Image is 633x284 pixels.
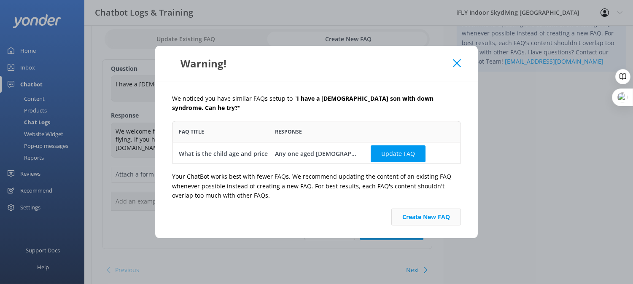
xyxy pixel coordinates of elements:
[172,94,461,113] p: We noticed you have similar FAQs setup to " "
[172,142,461,165] div: row
[179,128,204,136] span: FAQ Title
[179,149,268,158] div: What is the child age and price
[172,142,461,163] div: grid
[453,59,461,67] button: Close
[172,94,434,112] b: I have a [DEMOGRAPHIC_DATA] son with down syndrome. Can he try?
[172,56,453,70] div: Warning!
[391,209,461,225] button: Create New FAQ
[275,149,358,158] div: Any one aged [DEMOGRAPHIC_DATA] and up is able to hit the tunnel for an indoor skydiving adventur...
[275,128,302,136] span: Response
[371,145,426,162] button: Update FAQ
[172,172,461,200] p: Your ChatBot works best with fewer FAQs. We recommend updating the content of an existing FAQ whe...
